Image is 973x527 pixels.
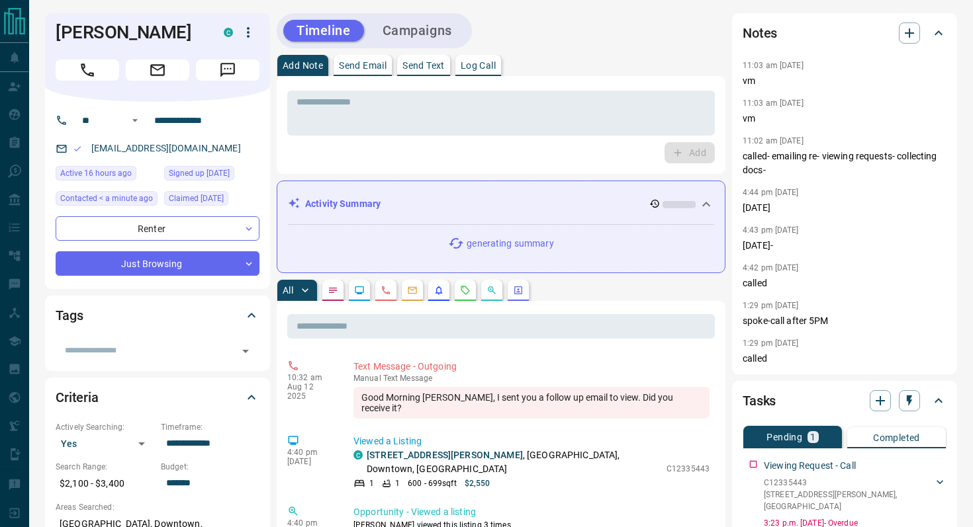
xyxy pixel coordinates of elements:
[743,112,947,126] p: vm
[764,459,856,473] p: Viewing Request - Call
[56,382,259,413] div: Criteria
[743,314,947,328] p: spoke-call after 5PM
[91,143,241,153] a: [EMAIL_ADDRESS][DOMAIN_NAME]
[236,342,255,360] button: Open
[743,149,947,177] p: called- emailing re- viewing requests- collecting docs-
[56,473,154,495] p: $2,100 - $3,400
[161,421,259,433] p: Timeframe:
[283,286,293,295] p: All
[743,390,776,411] h2: Tasks
[287,448,334,457] p: 4:40 pm
[465,477,490,489] p: $2,550
[764,477,933,489] p: C12335443
[513,285,524,296] svg: Agent Actions
[161,461,259,473] p: Budget:
[56,251,259,276] div: Just Browsing
[743,136,804,145] p: 11:02 am [DATE]
[743,339,799,348] p: 1:29 pm [DATE]
[873,433,920,442] p: Completed
[667,463,710,475] p: C12335443
[169,167,230,180] span: Signed up [DATE]
[353,360,710,374] p: Text Message - Outgoing
[287,373,334,382] p: 10:32 am
[56,300,259,331] div: Tags
[56,433,154,454] div: Yes
[743,276,947,290] p: called
[743,61,804,70] p: 11:03 am [DATE]
[743,201,947,215] p: [DATE]
[354,285,365,296] svg: Lead Browsing Activity
[56,501,259,513] p: Areas Searched:
[283,20,364,42] button: Timeline
[56,60,119,81] span: Call
[169,192,224,205] span: Claimed [DATE]
[328,285,338,296] svg: Notes
[56,421,154,433] p: Actively Searching:
[339,61,387,70] p: Send Email
[743,385,947,417] div: Tasks
[60,167,132,180] span: Active 16 hours ago
[810,432,815,442] p: 1
[353,387,710,419] div: Good Morning [PERSON_NAME], I sent you a follow up email to view. Did you receive it?
[353,505,710,519] p: Opportunity - Viewed a listing
[126,60,189,81] span: Email
[486,285,497,296] svg: Opportunities
[743,301,799,310] p: 1:29 pm [DATE]
[56,22,204,43] h1: [PERSON_NAME]
[460,285,471,296] svg: Requests
[743,263,799,272] p: 4:42 pm [DATE]
[56,191,158,210] div: Tue Aug 12 2025
[288,192,714,216] div: Activity Summary
[73,144,82,153] svg: Email Valid
[408,477,456,489] p: 600 - 699 sqft
[287,382,334,401] p: Aug 12 2025
[743,188,799,197] p: 4:44 pm [DATE]
[407,285,418,296] svg: Emails
[395,477,400,489] p: 1
[467,237,553,251] p: generating summary
[381,285,391,296] svg: Calls
[743,99,804,108] p: 11:03 am [DATE]
[367,450,523,460] a: [STREET_ADDRESS][PERSON_NAME]
[56,216,259,241] div: Renter
[353,374,710,383] p: Text Message
[353,434,710,448] p: Viewed a Listing
[224,28,233,37] div: condos.ca
[743,225,799,235] p: 4:43 pm [DATE]
[60,192,153,205] span: Contacted < a minute ago
[56,387,99,408] h2: Criteria
[367,448,660,476] p: , [GEOGRAPHIC_DATA], Downtown, [GEOGRAPHIC_DATA]
[164,191,259,210] div: Sat May 10 2025
[743,352,947,366] p: called
[434,285,444,296] svg: Listing Alerts
[743,74,947,88] p: vm
[402,61,445,70] p: Send Text
[56,461,154,473] p: Search Range:
[461,61,496,70] p: Log Call
[56,166,158,184] div: Mon Aug 11 2025
[283,61,323,70] p: Add Note
[764,474,947,515] div: C12335443[STREET_ADDRESS][PERSON_NAME],[GEOGRAPHIC_DATA]
[353,450,363,460] div: condos.ca
[127,112,143,128] button: Open
[164,166,259,184] div: Fri May 09 2025
[743,17,947,49] div: Notes
[287,457,334,466] p: [DATE]
[353,374,381,383] span: manual
[369,477,374,489] p: 1
[369,20,465,42] button: Campaigns
[743,22,777,44] h2: Notes
[764,489,933,512] p: [STREET_ADDRESS][PERSON_NAME] , [GEOGRAPHIC_DATA]
[56,305,83,326] h2: Tags
[766,432,802,442] p: Pending
[743,239,947,253] p: [DATE]-
[196,60,259,81] span: Message
[305,197,381,211] p: Activity Summary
